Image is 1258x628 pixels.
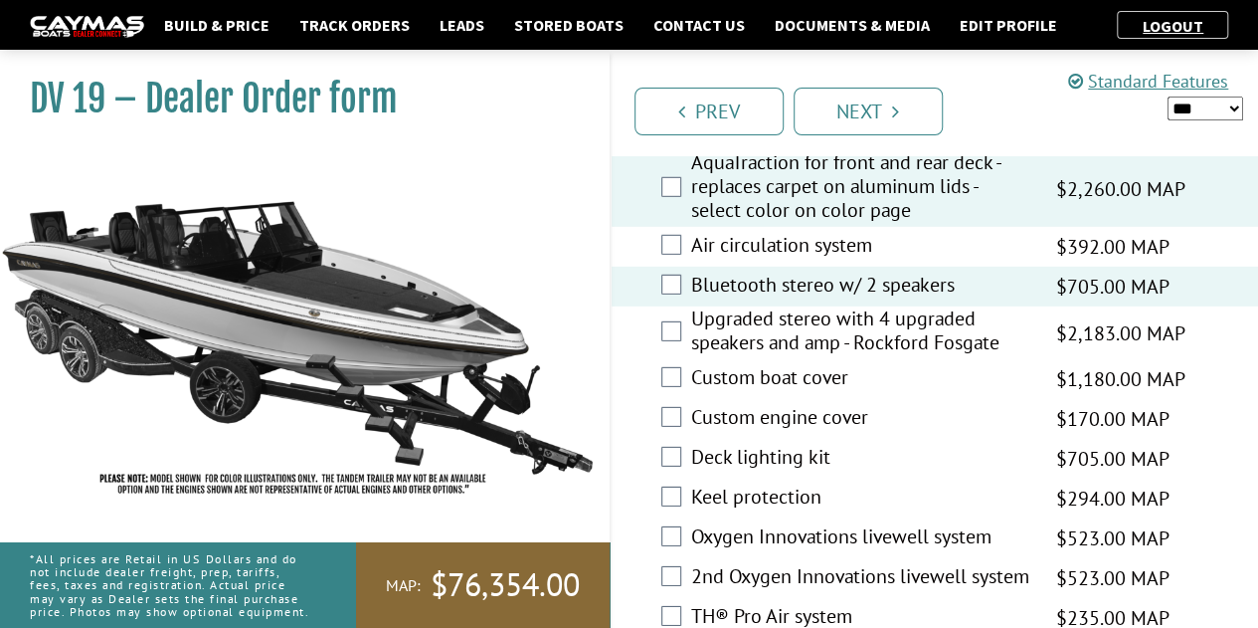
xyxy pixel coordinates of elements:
img: caymas-dealer-connect-2ed40d3bc7270c1d8d7ffb4b79bf05adc795679939227970def78ec6f6c03838.gif [30,16,144,37]
span: $170.00 MAP [1056,404,1169,434]
span: $76,354.00 [431,564,580,606]
a: Stored Boats [504,12,633,38]
a: Track Orders [289,12,420,38]
label: Oxygen Innovations livewell system [691,524,1031,553]
label: Keel protection [691,485,1031,514]
label: AquaTraction for front and rear deck - replaces carpet on aluminum lids - select color on color page [691,150,1031,227]
label: 2nd Oxygen Innovations livewell system [691,564,1031,593]
span: $1,180.00 MAP [1056,364,1185,394]
span: $705.00 MAP [1056,272,1169,302]
span: MAP: [386,575,421,596]
a: MAP:$76,354.00 [356,542,610,628]
p: *All prices are Retail in US Dollars and do not include dealer freight, prep, tariffs, fees, taxe... [30,542,311,628]
span: $294.00 MAP [1056,484,1169,514]
a: Edit Profile [950,12,1067,38]
a: Contact Us [643,12,755,38]
a: Next [794,88,943,135]
label: Custom boat cover [691,365,1031,394]
a: Build & Price [154,12,279,38]
span: $392.00 MAP [1056,232,1169,262]
label: Air circulation system [691,233,1031,262]
label: Bluetooth stereo w/ 2 speakers [691,273,1031,302]
a: Leads [430,12,494,38]
a: Prev [634,88,784,135]
h1: DV 19 – Dealer Order form [30,77,560,121]
span: $523.00 MAP [1056,563,1169,593]
a: Standard Features [1068,70,1228,93]
label: Custom engine cover [691,405,1031,434]
span: $2,183.00 MAP [1056,318,1185,348]
span: $705.00 MAP [1056,444,1169,474]
span: $523.00 MAP [1056,523,1169,553]
span: $2,260.00 MAP [1056,174,1185,204]
a: Logout [1133,16,1213,36]
a: Documents & Media [765,12,940,38]
label: Upgraded stereo with 4 upgraded speakers and amp - Rockford Fosgate [691,307,1031,359]
label: Deck lighting kit [691,445,1031,474]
